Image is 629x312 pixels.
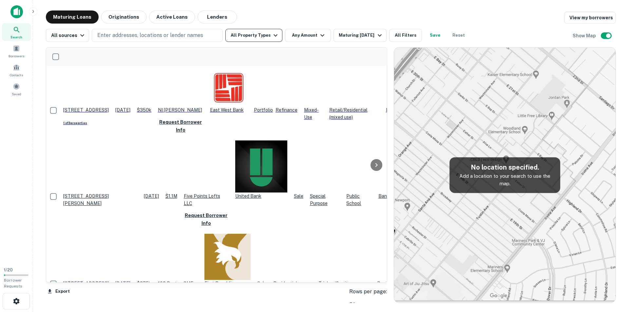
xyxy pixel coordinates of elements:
button: Originations [101,10,146,24]
div: All sources [51,31,86,39]
h6: Show Map [573,32,597,39]
span: Search [10,34,22,40]
p: [STREET_ADDRESS] [63,280,109,287]
p: Residential Investment [273,280,312,294]
button: All Filters [389,29,422,42]
p: [STREET_ADDRESS][PERSON_NAME] [63,193,137,207]
a: Saved [2,80,31,98]
iframe: Chat Widget [596,260,629,291]
button: Maturing Loans [46,10,99,24]
button: Enter addresses, locations or lender names [92,29,223,42]
button: Request Borrower Info [184,211,229,227]
p: [DATE] [144,193,159,200]
button: Reset [448,29,469,42]
p: Enter addresses, locations or lender names [97,31,203,39]
span: Saved [12,91,21,97]
p: Five Points Lofts LLC [184,193,229,207]
p: $1.1M [165,193,177,200]
span: Borrower Requests [4,278,22,288]
div: United Bank [235,140,287,200]
span: 1 / 20 [4,267,13,272]
div: This is a portfolio loan with 3 properties [254,106,273,114]
p: Mixed-Use [304,106,323,121]
img: picture [204,234,251,280]
button: Maturing [DATE] [334,29,386,42]
div: East West Bank [210,69,247,114]
p: $875k [137,280,151,287]
a: Borrowers [2,42,31,60]
span: Contacts [10,72,23,78]
a: View my borrowers [564,12,616,24]
img: map-placeholder.webp [394,47,616,303]
p: NI [PERSON_NAME] [158,106,203,114]
p: Add a location to your search to use the map. [455,172,555,188]
button: Lenders [198,10,237,24]
p: Triplex (3 units, any combination) [318,280,371,294]
p: Retail/Residential (mixed use) [329,106,379,121]
button: Export [46,286,71,296]
a: Search [2,23,31,41]
img: capitalize-icon.png [10,5,23,18]
p: Rows per page: [349,288,387,296]
p: Bank [378,193,390,200]
p: $350k [137,106,151,114]
h5: No location specified. [455,162,555,172]
div: This loan purpose was for refinancing [276,106,297,114]
p: [DATE] [115,106,130,114]
p: [STREET_ADDRESS] [63,106,109,114]
button: Save your search to get updates of matches that match your search criteria. [425,29,446,42]
button: Active Loans [149,10,195,24]
div: Sale [294,193,303,200]
img: picture [210,69,247,106]
p: 108 Boston GMF LLC [158,280,198,294]
img: picture [235,140,287,193]
p: Special Purpose [310,193,340,207]
div: Maturing [DATE] [339,31,383,39]
div: 50 [349,301,387,309]
div: Sale [257,280,267,287]
div: First Republic [204,234,251,287]
p: Public School [346,193,372,207]
button: All sources [46,29,89,42]
button: Any Amount [285,29,331,42]
h6: 1 of 3 properties [63,121,109,126]
button: Request Borrower Info [158,118,203,134]
button: All Property Types [225,29,282,42]
p: [DATE] [115,280,130,287]
a: Contacts [2,61,31,79]
span: Borrowers [9,53,24,59]
p: Bank [386,106,397,114]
